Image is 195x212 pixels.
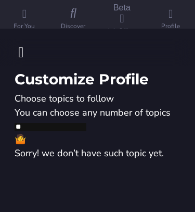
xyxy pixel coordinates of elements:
div: Sorry! we don’t have such topic yet. [15,146,180,160]
vived-text: Discover [61,21,85,31]
vived-text: Job Offers [108,26,136,36]
div: You can choose any number of topics [15,106,180,120]
div: Beta [113,3,131,13]
div: 🤷‍ [15,132,180,146]
ion-title: Customize Profile [15,69,180,92]
vived-text: For You [14,21,35,31]
div: Choose topics to follow [15,92,180,106]
vived-text: Profile [161,21,180,31]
